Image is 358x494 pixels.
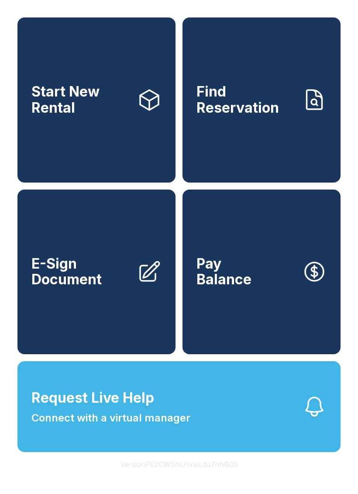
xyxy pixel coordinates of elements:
button: VersionPE2CWShLHxwLdo7nhiB05 [114,452,245,477]
button: Request Live HelpConnect with a virtual manager [17,361,341,452]
span: Request Live Help [31,387,154,408]
span: E-Sign Document [31,256,130,288]
span: Connect with a virtual manager [31,410,190,426]
a: PayBalance [182,190,341,355]
a: Start New Rental [17,17,176,183]
span: Start New Rental [31,84,130,116]
a: Find Reservation [182,17,341,183]
span: Pay Balance [196,256,251,288]
a: E-Sign Document [17,190,176,355]
span: Find Reservation [196,84,295,116]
